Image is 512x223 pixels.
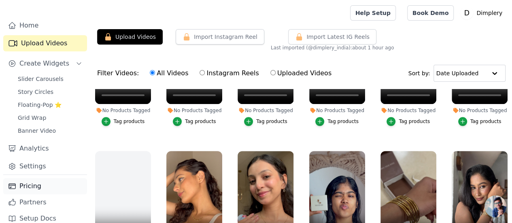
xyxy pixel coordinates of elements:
div: No Products Tagged [95,107,151,114]
div: No Products Tagged [452,107,508,114]
div: Tag products [114,118,145,125]
div: Tag products [256,118,287,125]
div: Tag products [470,118,501,125]
div: Tag products [185,118,216,125]
label: All Videos [149,68,189,79]
button: Tag products [173,117,216,126]
span: Grid Wrap [18,114,46,122]
a: Grid Wrap [13,112,87,123]
a: Settings [3,158,87,174]
input: All Videos [150,70,155,75]
div: No Products Tagged [380,107,436,114]
button: Tag products [458,117,501,126]
a: Partners [3,194,87,210]
a: Story Circles [13,86,87,98]
div: No Products Tagged [238,107,293,114]
span: Floating-Pop ⭐ [18,101,62,109]
span: Last imported (@ dimplery_india ): about 1 hour ago [271,45,394,51]
button: Upload Videos [97,29,163,45]
a: Analytics [3,140,87,157]
div: No Products Tagged [309,107,365,114]
a: Banner Video [13,125,87,136]
div: No Products Tagged [166,107,222,114]
label: Instagram Reels [199,68,259,79]
button: Create Widgets [3,55,87,72]
button: Tag products [387,117,430,126]
label: Uploaded Videos [270,68,332,79]
button: Tag products [102,117,145,126]
a: Floating-Pop ⭐ [13,99,87,110]
span: Create Widgets [19,59,69,68]
span: Import Latest IG Reels [306,33,370,41]
button: D Dimplery [460,6,506,20]
a: Book Demo [407,5,454,21]
a: Help Setup [350,5,396,21]
span: Story Circles [18,88,53,96]
a: Slider Carousels [13,73,87,85]
a: Upload Videos [3,35,87,51]
div: Tag products [327,118,359,125]
button: Import Latest IG Reels [288,29,376,45]
a: Home [3,17,87,34]
p: Dimplery [473,6,506,20]
button: Tag products [244,117,287,126]
div: Open chat [484,195,506,217]
input: Uploaded Videos [270,70,276,75]
div: Tag products [399,118,430,125]
a: Pricing [3,178,87,194]
button: Import Instagram Reel [176,29,264,45]
text: D [464,9,470,17]
div: Sort by: [408,65,506,82]
input: Instagram Reels [200,70,205,75]
span: Slider Carousels [18,75,64,83]
button: Tag products [315,117,359,126]
span: Banner Video [18,127,56,135]
div: Filter Videos: [97,64,336,83]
